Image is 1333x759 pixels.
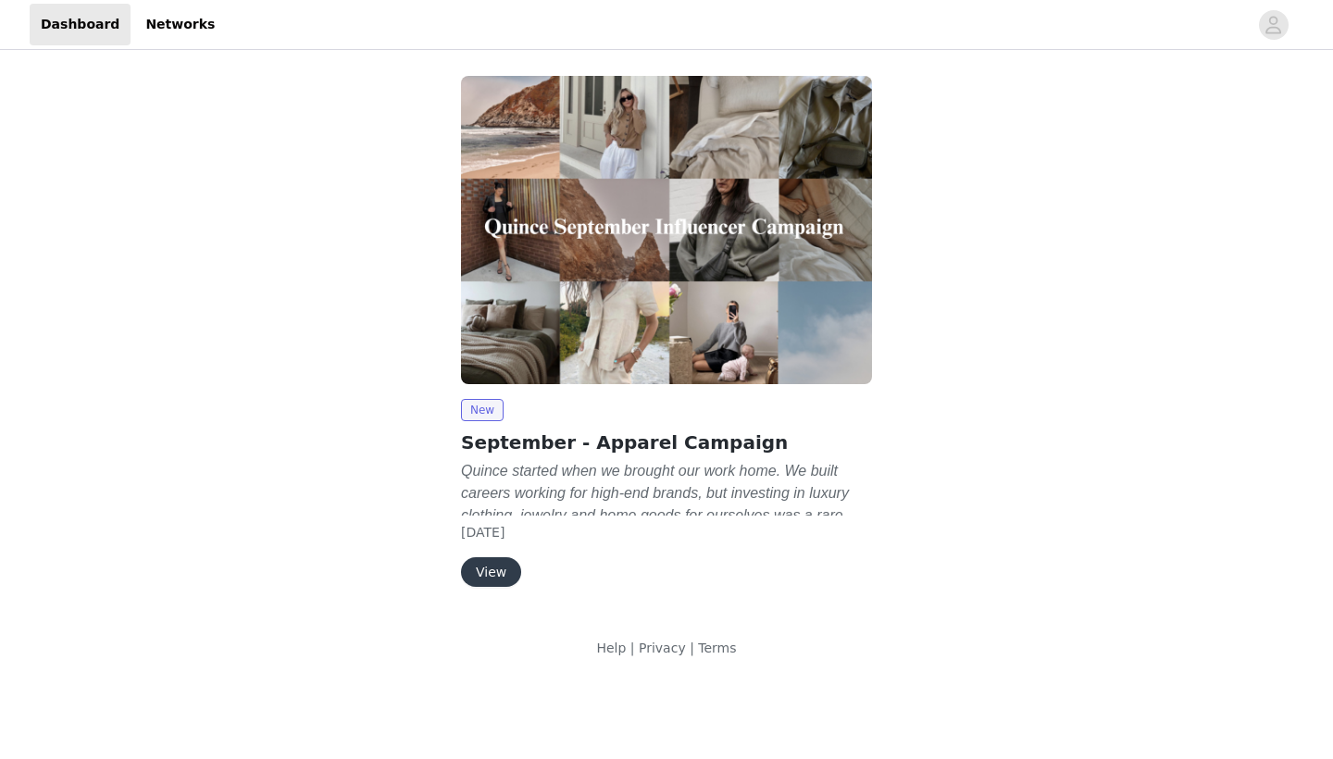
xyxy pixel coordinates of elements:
em: Quince started when we brought our work home. We built careers working for high-end brands, but i... [461,463,855,590]
span: | [690,641,694,655]
span: | [630,641,635,655]
a: Privacy [639,641,686,655]
a: Dashboard [30,4,131,45]
div: avatar [1264,10,1282,40]
a: Terms [698,641,736,655]
span: New [461,399,504,421]
button: View [461,557,521,587]
a: Networks [134,4,226,45]
a: Help [596,641,626,655]
img: Quince [461,76,872,384]
span: [DATE] [461,525,505,540]
a: View [461,566,521,579]
h2: September - Apparel Campaign [461,429,872,456]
